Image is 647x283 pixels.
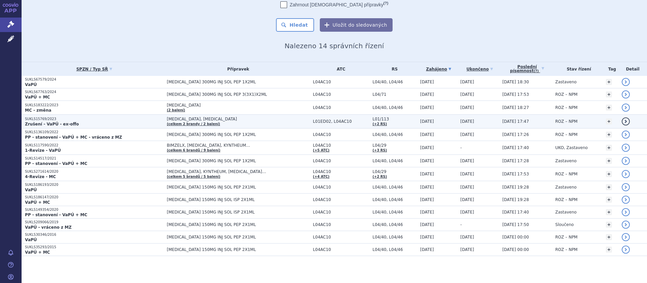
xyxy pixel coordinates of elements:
[25,82,37,87] strong: VaPÚ
[25,225,71,230] strong: VaPÚ - vráceno z MZ
[622,104,630,112] a: detail
[502,222,529,227] span: [DATE] 17:50
[25,232,163,237] p: SUKLS30346/2016
[622,208,630,216] a: detail
[372,117,417,121] span: L01/113
[25,95,50,100] strong: VaPÚ + MC
[502,119,529,124] span: [DATE] 17:47
[167,235,310,239] span: [MEDICAL_DATA] 150MG INJ SOL PEP 2X1ML
[502,92,529,97] span: [DATE] 17:53
[606,132,612,138] a: +
[25,148,61,153] strong: 1-Revize - VaPÚ
[25,207,163,212] p: SUKLS149354/2020
[460,235,474,239] span: [DATE]
[460,92,474,97] span: [DATE]
[555,222,574,227] span: Sloučeno
[460,64,499,74] a: Ukončeno
[555,172,578,176] span: ROZ – NPM
[606,247,612,253] a: +
[460,145,462,150] span: -
[284,42,384,50] span: Nalezeno 14 správních řízení
[280,1,388,8] label: Zahrnout [DEMOGRAPHIC_DATA] přípravky
[420,235,434,239] span: [DATE]
[25,77,163,82] p: SUKLS67579/2024
[313,210,369,215] span: L04AC10
[167,108,185,112] a: (2 balení)
[552,62,603,76] th: Stav řízení
[555,119,578,124] span: ROZ – NPM
[420,222,434,227] span: [DATE]
[313,148,330,152] a: (+5 ATC)
[167,159,310,163] span: [MEDICAL_DATA] 300MG INJ SOL PEP 1X2ML
[460,172,474,176] span: [DATE]
[460,197,474,202] span: [DATE]
[313,80,369,84] span: L04AC10
[372,105,417,110] span: L04/40, L04/46
[502,247,529,252] span: [DATE] 00:00
[606,91,612,97] a: +
[372,122,387,126] a: (+2 RS)
[372,185,417,190] span: L04/40, L04/46
[534,69,539,73] abbr: (?)
[555,185,577,190] span: Zastaveno
[313,197,369,202] span: L04AC10
[622,246,630,254] a: detail
[313,247,369,252] span: L04AC10
[555,80,577,84] span: Zastaveno
[502,105,529,110] span: [DATE] 18:27
[25,135,122,140] strong: PP - stanovení - VaPÚ + MC - vráceno z MZ
[555,145,588,150] span: UKO, Zastaveno
[460,185,474,190] span: [DATE]
[460,210,474,215] span: [DATE]
[606,171,612,177] a: +
[502,145,529,150] span: [DATE] 17:40
[555,105,578,110] span: ROZ – NPM
[167,148,220,152] a: (celkem 6 brandů / 9 balení)
[372,132,417,137] span: L04/40, L04/46
[167,175,220,178] a: (celkem 5 brandů / 5 balení)
[25,200,50,205] strong: VaPÚ + MC
[420,210,434,215] span: [DATE]
[25,161,87,166] strong: PP - stanovení - VaPÚ + MC
[420,185,434,190] span: [DATE]
[420,145,434,150] span: [DATE]
[460,222,462,227] span: -
[622,131,630,139] a: detail
[622,157,630,165] a: detail
[25,122,79,126] strong: Zrušení - VaPÚ - ex-offo
[372,222,417,227] span: L04/40, L04/46
[606,197,612,203] a: +
[420,80,434,84] span: [DATE]
[460,80,474,84] span: [DATE]
[163,62,310,76] th: Přípravek
[622,90,630,98] a: detail
[555,197,578,202] span: ROZ – NPM
[372,92,417,97] span: L04/71
[606,145,612,151] a: +
[25,64,163,74] a: SPZN / Typ SŘ
[313,119,369,124] span: L01ED02, L04AC10
[420,159,434,163] span: [DATE]
[502,80,529,84] span: [DATE] 18:30
[25,108,51,113] strong: MC - změna
[622,144,630,152] a: detail
[622,196,630,204] a: detail
[555,159,577,163] span: Zastaveno
[460,132,474,137] span: [DATE]
[25,220,163,225] p: SUKLS209066/2019
[420,92,434,97] span: [DATE]
[555,132,578,137] span: ROZ – NPM
[167,210,310,215] span: [MEDICAL_DATA] 150MG INJ SOL ISP 2X1ML
[167,143,310,148] span: BIMZELX, [MEDICAL_DATA], KYNTHEUM…
[555,247,578,252] span: ROZ – NPM
[606,105,612,111] a: +
[167,122,220,126] a: (celkem 2 brandy / 2 balení)
[369,62,417,76] th: RS
[25,237,37,242] strong: VaPÚ
[460,247,474,252] span: [DATE]
[313,222,369,227] span: L04AC10
[313,175,330,178] a: (+4 ATC)
[25,90,163,94] p: SUKLS67763/2024
[313,105,369,110] span: L04AC10
[313,169,369,174] span: L04AC10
